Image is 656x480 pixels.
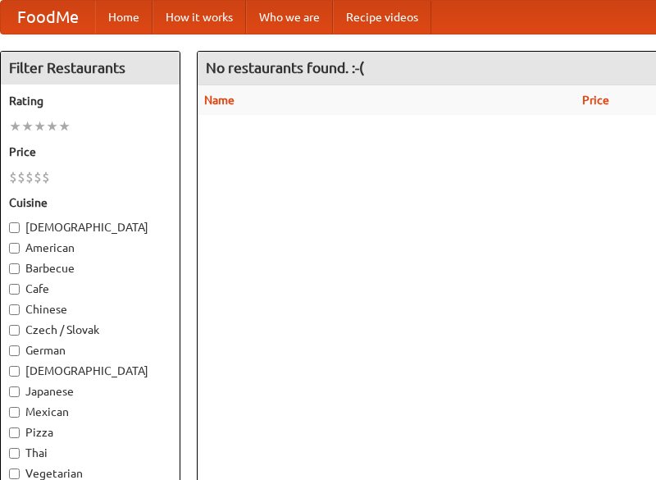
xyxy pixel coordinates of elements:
li: ★ [46,117,58,135]
label: Thai [9,445,171,461]
h5: Cuisine [9,194,171,211]
input: Chinese [9,304,20,315]
li: ★ [58,117,71,135]
input: Vegetarian [9,469,20,479]
label: American [9,240,171,256]
li: $ [34,168,42,186]
li: $ [17,168,25,186]
a: How it works [153,1,246,34]
label: [DEMOGRAPHIC_DATA] [9,219,171,235]
input: Barbecue [9,263,20,274]
li: $ [9,168,17,186]
a: Name [204,94,235,107]
label: Chinese [9,301,171,318]
input: German [9,345,20,356]
input: Mexican [9,407,20,418]
li: ★ [34,117,46,135]
input: American [9,243,20,254]
label: Cafe [9,281,171,297]
h5: Rating [9,93,171,109]
a: Recipe videos [333,1,431,34]
input: [DEMOGRAPHIC_DATA] [9,222,20,233]
input: Cafe [9,284,20,295]
label: Barbecue [9,260,171,277]
label: Czech / Slovak [9,322,171,338]
label: Japanese [9,383,171,400]
a: Home [95,1,153,34]
label: [DEMOGRAPHIC_DATA] [9,363,171,379]
li: $ [42,168,50,186]
li: ★ [9,117,21,135]
a: FoodMe [1,1,95,34]
input: Czech / Slovak [9,325,20,336]
li: $ [25,168,34,186]
li: ★ [21,117,34,135]
a: Price [582,94,609,107]
input: Japanese [9,386,20,397]
h4: Filter Restaurants [1,52,180,85]
label: Mexican [9,404,171,420]
h5: Price [9,144,171,160]
label: Pizza [9,424,171,441]
a: Who we are [246,1,333,34]
input: Pizza [9,427,20,438]
label: German [9,342,171,359]
input: Thai [9,448,20,459]
ng-pluralize: No restaurants found. :-( [206,60,364,75]
input: [DEMOGRAPHIC_DATA] [9,366,20,377]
